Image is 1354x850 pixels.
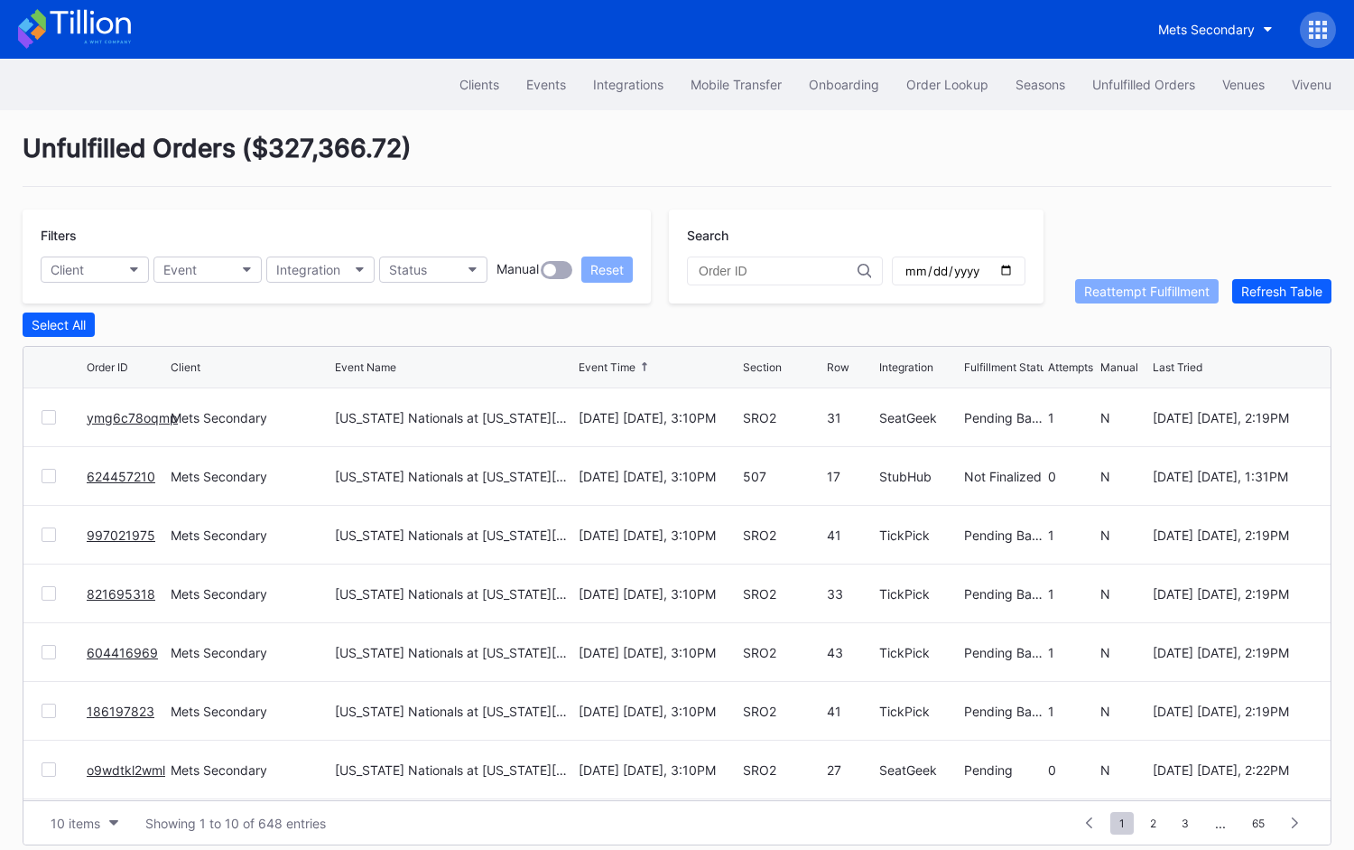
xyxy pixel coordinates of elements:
div: [US_STATE] Nationals at [US_STATE][GEOGRAPHIC_DATA] (Long Sleeve T-Shirt Giveaway) [335,528,574,543]
div: 1 [1048,410,1096,425]
a: Mobile Transfer [677,68,795,101]
div: SRO2 [743,528,822,543]
div: 1 [1048,704,1096,719]
div: SRO2 [743,645,822,660]
div: [DATE] [DATE], 3:10PM [579,469,738,484]
input: Order ID [699,264,858,278]
div: [DATE] [DATE], 3:10PM [579,704,738,719]
div: Manual [1100,360,1138,374]
div: 41 [827,528,875,543]
div: Mets Secondary [171,528,330,543]
div: Mets Secondary [1158,22,1255,37]
div: Pending Barcode Validation [964,586,1043,602]
a: 821695318 [87,586,155,602]
div: 1 [1048,528,1096,543]
button: Clients [446,68,513,101]
div: SRO2 [743,704,822,719]
div: N [1100,410,1148,425]
div: Refresh Table [1241,284,1322,299]
div: Event [163,262,197,277]
div: 10 items [51,816,100,831]
div: N [1100,762,1148,778]
div: N [1100,645,1148,660]
div: N [1100,528,1148,543]
button: Client [41,257,149,283]
button: Unfulfilled Orders [1079,68,1209,101]
div: 1 [1048,645,1096,660]
div: SeatGeek [879,410,959,425]
div: Unfulfilled Orders ( $327,366.72 ) [23,133,1331,187]
a: Integrations [580,68,677,101]
div: [DATE] [DATE], 3:10PM [579,645,738,660]
div: SeatGeek [879,762,959,778]
a: Venues [1209,68,1278,101]
div: Seasons [1015,77,1065,92]
div: Event Time [579,360,635,374]
span: 65 [1243,812,1274,835]
div: Search [687,228,1025,243]
div: Filters [41,228,633,243]
div: SRO2 [743,410,822,425]
div: TickPick [879,645,959,660]
div: TickPick [879,704,959,719]
div: 0 [1048,762,1096,778]
div: ... [1201,816,1239,831]
div: 43 [827,645,875,660]
div: N [1100,704,1148,719]
div: [DATE] [DATE], 1:31PM [1153,469,1312,484]
div: 31 [827,410,875,425]
a: 186197823 [87,704,154,719]
div: Pending Barcode Validation [964,528,1043,543]
div: SRO2 [743,762,822,778]
div: 0 [1048,469,1096,484]
div: Mets Secondary [171,469,330,484]
button: Event [153,257,262,283]
div: Unfulfilled Orders [1092,77,1195,92]
div: [DATE] [DATE], 3:10PM [579,410,738,425]
div: StubHub [879,469,959,484]
div: Integration [879,360,933,374]
div: [DATE] [DATE], 2:19PM [1153,645,1312,660]
button: Status [379,257,487,283]
div: Mobile Transfer [691,77,782,92]
div: Row [827,360,849,374]
a: 624457210 [87,469,155,484]
div: N [1100,469,1148,484]
button: Refresh Table [1232,279,1331,304]
div: Pending [964,762,1043,778]
button: Events [513,68,580,101]
div: [DATE] [DATE], 2:19PM [1153,410,1312,425]
button: Seasons [1002,68,1079,101]
div: Client [51,262,84,277]
a: 604416969 [87,645,158,660]
div: Manual [496,261,539,279]
a: ymg6c78oqmp [87,410,178,425]
div: 1 [1048,586,1096,602]
div: [US_STATE] Nationals at [US_STATE][GEOGRAPHIC_DATA] (Long Sleeve T-Shirt Giveaway) [335,586,574,602]
div: Order ID [87,360,128,374]
button: Reattempt Fulfillment [1075,279,1219,304]
button: Onboarding [795,68,893,101]
div: [DATE] [DATE], 3:10PM [579,528,738,543]
div: Events [526,77,566,92]
button: Vivenu [1278,68,1345,101]
div: Pending Barcode Validation [964,704,1043,719]
div: Select All [32,317,86,332]
button: Mets Secondary [1145,13,1286,46]
div: Fulfillment Status [964,360,1052,374]
div: Event Name [335,360,396,374]
div: [DATE] [DATE], 3:10PM [579,762,738,778]
div: 17 [827,469,875,484]
div: 27 [827,762,875,778]
div: 507 [743,469,822,484]
div: 33 [827,586,875,602]
div: Integrations [593,77,663,92]
div: Attempts [1048,360,1093,374]
div: [DATE] [DATE], 2:19PM [1153,704,1312,719]
div: Mets Secondary [171,586,330,602]
div: [US_STATE] Nationals at [US_STATE][GEOGRAPHIC_DATA] (Long Sleeve T-Shirt Giveaway) [335,762,574,778]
